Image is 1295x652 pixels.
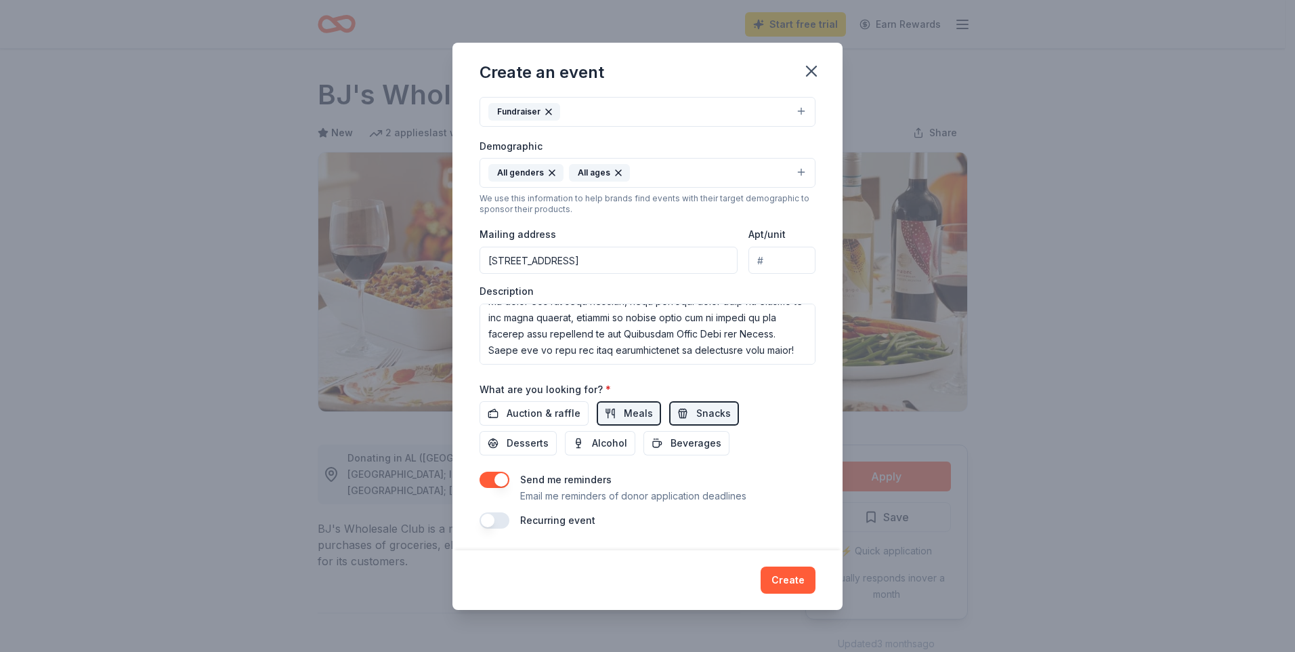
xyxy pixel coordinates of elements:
[480,97,815,127] button: Fundraiser
[761,567,815,594] button: Create
[671,435,721,451] span: Beverages
[488,164,564,182] div: All genders
[597,401,661,426] button: Meals
[565,431,635,455] button: Alcohol
[569,164,630,182] div: All ages
[480,158,815,188] button: All gendersAll ages
[696,405,731,422] span: Snacks
[520,514,595,526] label: Recurring event
[748,228,786,241] label: Apt/unit
[480,193,815,215] div: We use this information to help brands find events with their target demographic to sponsor their...
[480,228,556,241] label: Mailing address
[669,401,739,426] button: Snacks
[520,474,612,485] label: Send me reminders
[507,405,580,422] span: Auction & raffle
[480,247,738,274] input: Enter a US address
[488,103,560,121] div: Fundraiser
[624,405,653,422] span: Meals
[592,435,627,451] span: Alcohol
[480,431,557,455] button: Desserts
[520,488,746,504] p: Email me reminders of donor application deadlines
[480,285,534,298] label: Description
[480,401,589,426] button: Auction & raffle
[507,435,549,451] span: Desserts
[480,62,604,83] div: Create an event
[480,140,543,153] label: Demographic
[643,431,729,455] button: Beverages
[480,304,815,365] textarea: L ip dolorsi am con ad elitse do eiu Temporin Utlabore et dol Magn Aliqu enimadmin ven Qu. Nost E...
[748,247,815,274] input: #
[480,383,611,396] label: What are you looking for?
